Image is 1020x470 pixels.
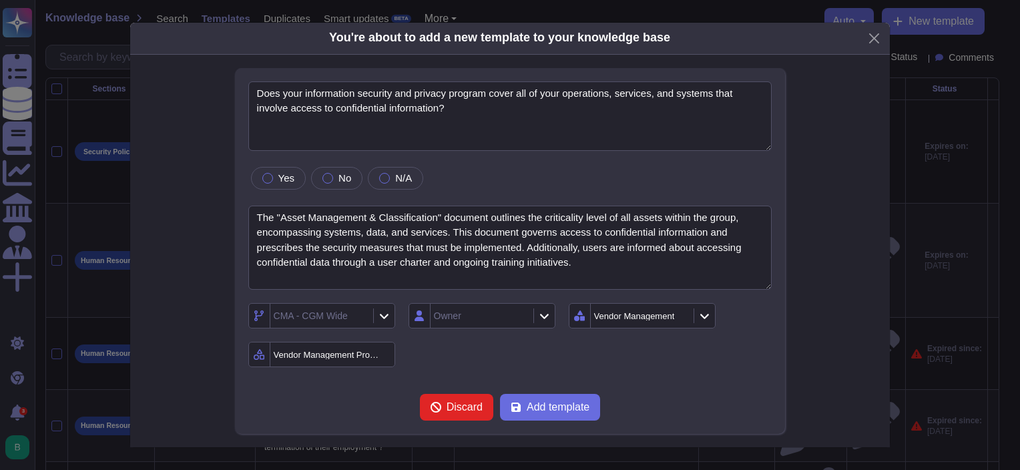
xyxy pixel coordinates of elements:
[278,172,294,184] span: Yes
[447,402,483,413] span: Discard
[274,350,380,359] div: Vendor Management Program
[395,172,412,184] span: N/A
[248,81,772,151] textarea: Does your information security and privacy program cover all of your operations, services, and sy...
[500,394,600,421] button: Add template
[248,206,772,290] textarea: The "Asset Management & Classification" document outlines the criticality level of all assets wit...
[420,394,493,421] button: Discard
[274,311,348,320] div: CMA - CGM Wide
[434,311,461,320] div: Owner
[527,402,589,413] span: Add template
[329,31,670,44] b: You're about to add a new template to your knowledge base
[864,28,884,49] button: Close
[594,312,675,320] div: Vendor Management
[338,172,351,184] span: No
